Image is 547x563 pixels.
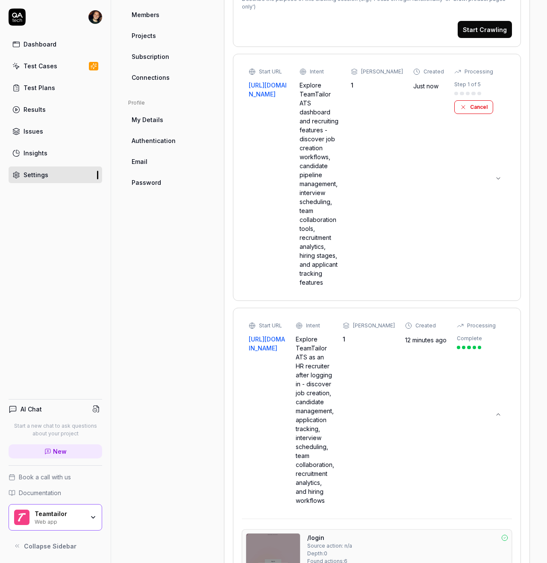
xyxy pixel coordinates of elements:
[21,405,42,414] h4: AI Chat
[9,58,102,74] a: Test Cases
[14,510,29,525] img: Teamtailor Logo
[361,68,403,76] div: [PERSON_NAME]
[259,322,282,330] div: Start URL
[300,81,340,287] div: Explore TeamTailor ATS dashboard and recruiting features - discover job creation workflows, candi...
[351,81,403,90] div: 1
[19,488,61,497] span: Documentation
[35,518,84,525] div: Web app
[9,504,102,531] button: Teamtailor LogoTeamtailorWeb app
[307,542,352,550] span: Source action: n/a
[19,473,71,481] span: Book a call with us
[132,178,161,187] span: Password
[423,68,444,76] div: Created
[132,31,156,40] span: Projects
[9,537,102,554] button: Collapse Sidebar
[132,136,176,145] span: Authentication
[249,81,289,99] a: [URL][DOMAIN_NAME]
[132,10,159,19] span: Members
[132,73,170,82] span: Connections
[24,542,76,551] span: Collapse Sidebar
[24,170,48,179] div: Settings
[307,550,327,557] span: Depth: 0
[9,473,102,481] a: Book a call with us
[415,322,436,330] div: Created
[454,81,481,88] div: Step 1 of 5
[307,533,324,542] a: /login
[128,7,210,23] a: Members
[458,21,512,38] button: Start Crawling
[457,335,482,342] div: Complete
[24,127,43,136] div: Issues
[259,68,282,76] div: Start URL
[9,166,102,183] a: Settings
[454,100,493,114] button: Cancel
[24,61,57,70] div: Test Cases
[35,510,84,518] div: Teamtailor
[306,322,320,330] div: Intent
[132,52,169,61] span: Subscription
[9,79,102,96] a: Test Plans
[128,154,210,169] a: Email
[24,40,56,49] div: Dashboard
[128,175,210,190] a: Password
[413,82,438,90] time: Just now
[9,145,102,161] a: Insights
[465,68,493,76] div: Processing
[128,70,210,85] a: Connections
[53,447,67,456] span: New
[128,133,210,149] a: Authentication
[24,149,47,158] div: Insights
[9,444,102,458] a: New
[9,123,102,140] a: Issues
[24,105,46,114] div: Results
[405,336,447,344] time: 12 minutes ago
[353,322,395,330] div: [PERSON_NAME]
[128,112,210,128] a: My Details
[249,335,285,353] a: [URL][DOMAIN_NAME]
[9,101,102,118] a: Results
[88,10,102,24] img: 640a12a1-878b-41e2-8de5-7a2ff01656f4.jpg
[467,322,496,330] div: Processing
[128,49,210,64] a: Subscription
[343,335,395,344] div: 1
[132,115,163,124] span: My Details
[128,99,210,107] div: Profile
[24,83,55,92] div: Test Plans
[9,36,102,53] a: Dashboard
[9,488,102,497] a: Documentation
[9,422,102,438] p: Start a new chat to ask questions about your project
[310,68,324,76] div: Intent
[128,28,210,44] a: Projects
[296,335,332,505] div: Explore TeamTailor ATS as an HR recruiter after logging in - discover job creation, candidate man...
[132,157,147,166] span: Email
